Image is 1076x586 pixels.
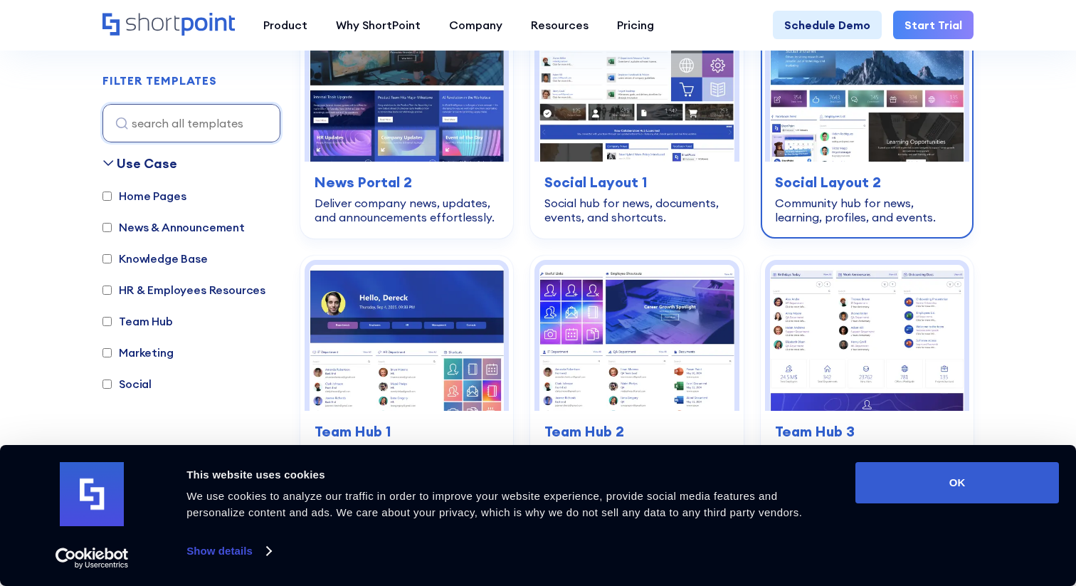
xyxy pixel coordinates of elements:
a: Show details [186,540,270,562]
div: Resources [531,16,589,33]
img: logo [60,462,124,526]
input: Social [102,380,112,389]
div: Community hub for news, learning, profiles, and events. [775,196,959,224]
input: search all templates [102,104,280,142]
label: Team Hub [102,313,173,330]
img: News Portal 2 – SharePoint News Post Template: Deliver company news, updates, and announcements e... [310,15,504,161]
img: Social Layout 2 – SharePoint Community Site: Community hub for news, learning, profiles, and events. [770,15,964,161]
a: Team Hub 2 – SharePoint Template Team Site: Simple team site for people, tools, and updates.Team ... [530,256,743,502]
input: Marketing [102,348,112,357]
h3: Team Hub 3 [775,421,959,442]
label: Knowledge Base [102,250,208,267]
a: Team Hub 1 – SharePoint Online Modern Team Site Template: Team hub for links, people, documents, ... [300,256,513,502]
div: Deliver company news, updates, and announcements effortlessly. [315,196,499,224]
label: Social [102,375,152,392]
a: Company [435,11,517,39]
span: We use cookies to analyze our traffic in order to improve your website experience, provide social... [186,490,802,518]
h2: FILTER TEMPLATES [102,75,217,88]
div: Pricing [617,16,654,33]
input: News & Announcement [102,223,112,232]
input: Team Hub [102,317,112,326]
div: Use Case [117,154,177,173]
h3: News Portal 2 [315,172,499,193]
a: Social Layout 2 – SharePoint Community Site: Community hub for news, learning, profiles, and even... [761,6,974,238]
div: Why ShortPoint [336,16,421,33]
input: Knowledge Base [102,254,112,263]
a: Why ShortPoint [322,11,435,39]
div: Company [449,16,502,33]
a: Social Layout 1 – SharePoint Social Intranet Template: Social hub for news, documents, events, an... [530,6,743,238]
img: Team Hub 1 – SharePoint Online Modern Team Site Template: Team hub for links, people, documents, ... [310,265,504,411]
h3: Social Layout 2 [775,172,959,193]
input: HR & Employees Resources [102,286,112,295]
a: Resources [517,11,603,39]
img: Team Hub 3 – SharePoint Team Site Template: Centralize birthdays, onboarding docs, meetings, news... [770,265,964,411]
button: OK [855,462,1059,503]
a: Schedule Demo [773,11,882,39]
label: Marketing [102,344,174,361]
a: Pricing [603,11,668,39]
a: Home [102,13,235,37]
a: Product [249,11,322,39]
a: Start Trial [893,11,974,39]
a: Team Hub 3 – SharePoint Team Site Template: Centralize birthdays, onboarding docs, meetings, news... [761,256,974,502]
label: HR & Employees Resources [102,281,265,298]
a: News Portal 2 – SharePoint News Post Template: Deliver company news, updates, and announcements e... [300,6,513,238]
img: Team Hub 2 – SharePoint Template Team Site: Simple team site for people, tools, and updates. [539,265,734,411]
a: Usercentrics Cookiebot - opens in a new window [30,548,154,569]
h3: Team Hub 2 [544,421,729,442]
div: Social hub for news, documents, events, and shortcuts. [544,196,729,224]
h3: Social Layout 1 [544,172,729,193]
label: Home Pages [102,187,186,204]
label: News & Announcement [102,219,245,236]
div: This website uses cookies [186,466,823,483]
div: Product [263,16,307,33]
input: Home Pages [102,192,112,201]
h3: Team Hub 1 [315,421,499,442]
img: Social Layout 1 – SharePoint Social Intranet Template: Social hub for news, documents, events, an... [539,15,734,161]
